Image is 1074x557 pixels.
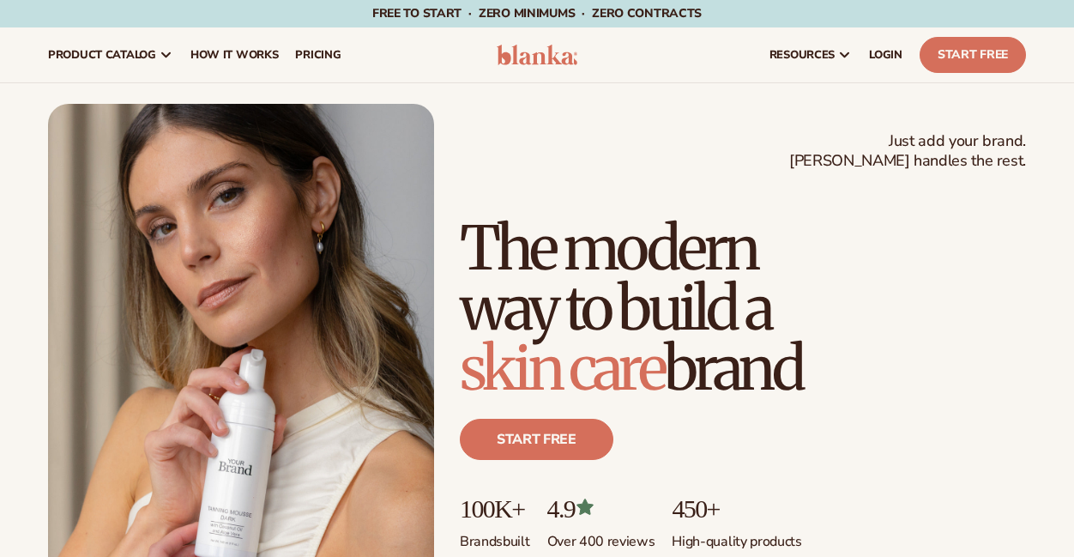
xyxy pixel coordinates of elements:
[190,48,279,62] span: How It Works
[372,5,702,21] span: Free to start · ZERO minimums · ZERO contracts
[869,48,902,62] span: LOGIN
[460,494,530,523] p: 100K+
[672,523,801,551] p: High-quality products
[287,27,349,82] a: pricing
[460,218,1026,398] h1: The modern way to build a brand
[789,131,1026,172] span: Just add your brand. [PERSON_NAME] handles the rest.
[761,27,860,82] a: resources
[460,419,613,460] a: Start free
[672,494,801,523] p: 450+
[460,330,664,406] span: skin care
[497,45,577,65] img: logo
[547,494,655,523] p: 4.9
[182,27,287,82] a: How It Works
[547,523,655,551] p: Over 400 reviews
[295,48,341,62] span: pricing
[769,48,835,62] span: resources
[48,48,156,62] span: product catalog
[860,27,911,82] a: LOGIN
[920,37,1026,73] a: Start Free
[39,27,182,82] a: product catalog
[460,523,530,551] p: Brands built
